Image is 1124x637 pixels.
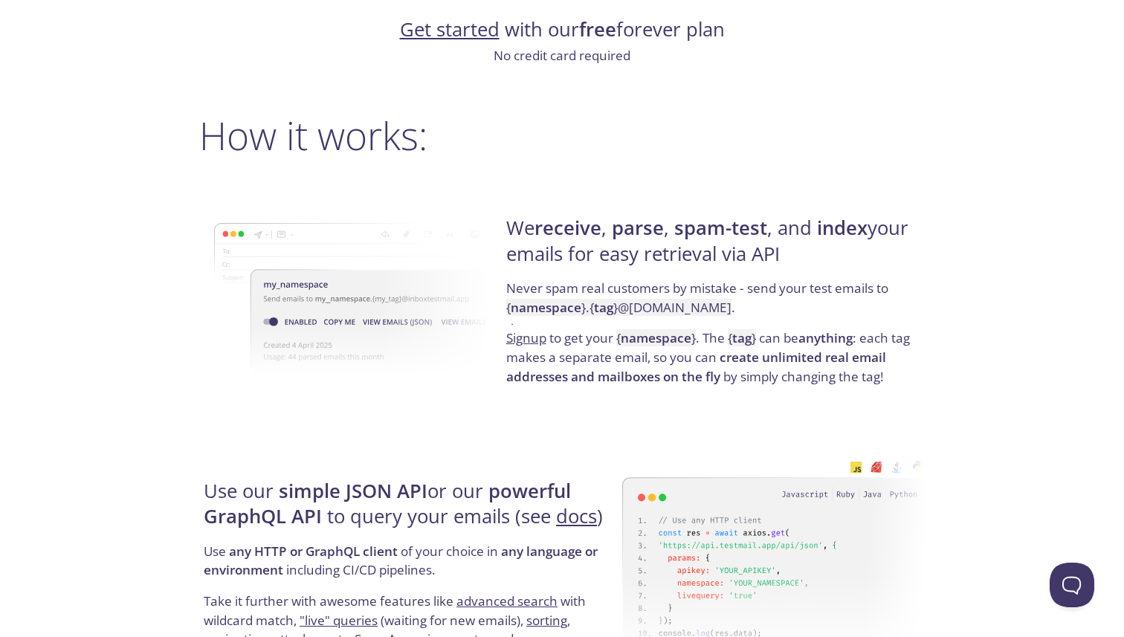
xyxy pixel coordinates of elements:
img: namespace-image [214,181,517,416]
a: sorting [526,612,567,629]
h4: Use our or our to query your emails (see ) [204,479,618,542]
p: Use of your choice in including CI/CD pipelines. [204,542,618,592]
strong: spam-test [674,215,767,241]
a: "live" queries [300,612,378,629]
code: { } [616,329,696,346]
strong: tag [732,329,752,346]
strong: namespace [511,299,581,316]
h2: How it works: [199,113,925,158]
a: docs [556,503,597,529]
strong: tag [594,299,613,316]
strong: any HTTP or GraphQL client [229,543,398,560]
strong: create unlimited real email addresses and mailboxes on the fly [506,349,886,385]
strong: anything [798,329,853,346]
strong: namespace [621,329,691,346]
code: { } [728,329,756,346]
strong: free [579,16,616,42]
a: Signup [506,329,546,346]
code: { } . { } @[DOMAIN_NAME] [506,299,731,316]
strong: simple JSON API [279,478,427,504]
h4: with our forever plan [199,17,925,42]
strong: any language or environment [204,543,598,579]
strong: index [817,215,868,241]
iframe: Help Scout Beacon - Open [1050,563,1094,607]
a: advanced search [456,592,558,609]
p: to get your . The can be : each tag makes a separate email, so you can by simply changing the tag! [506,329,920,386]
a: Get started [400,16,500,42]
p: Never spam real customers by mistake - send your test emails to . [506,279,920,329]
strong: parse [612,215,664,241]
strong: powerful GraphQL API [204,478,571,529]
p: No credit card required [199,46,925,65]
h4: We , , , and your emails for easy retrieval via API [506,216,920,279]
strong: receive [534,215,601,241]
